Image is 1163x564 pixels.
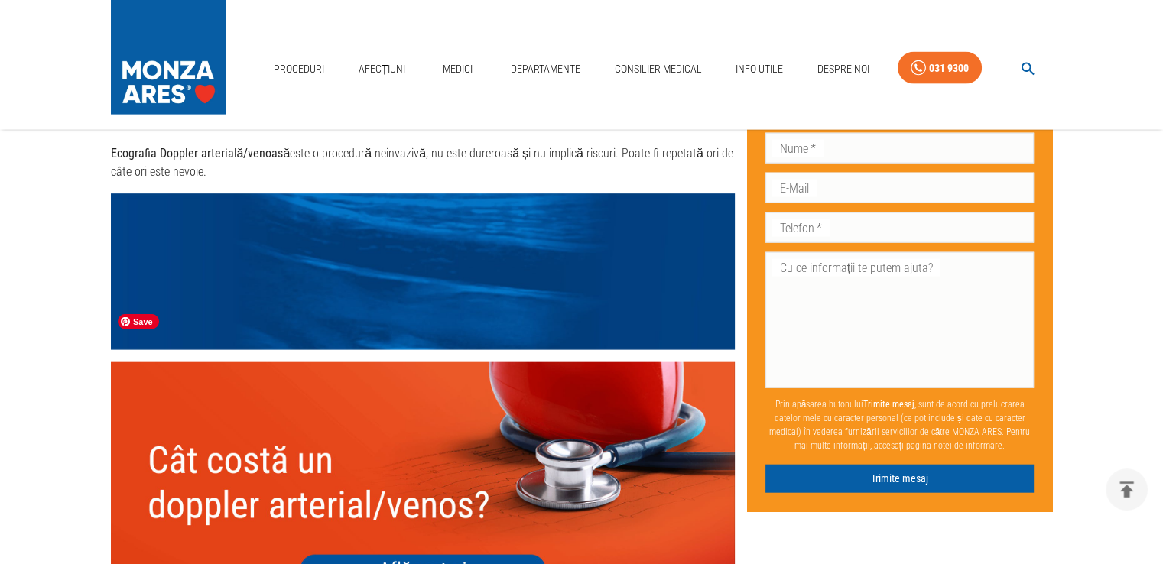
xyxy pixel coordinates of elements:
[111,146,291,160] strong: Ecografia Doppler arterială/venoasă
[811,53,875,85] a: Despre Noi
[929,59,969,78] div: 031 9300
[111,144,735,181] p: este o procedură neinvazivă, nu este dureroasă și nu implică riscuri. Poate fi repetată ori de câ...
[111,193,735,349] img: Ecografie doppler de artere, ecografie doppler de vene
[352,53,412,85] a: Afecțiuni
[268,53,330,85] a: Proceduri
[765,391,1035,459] p: Prin apăsarea butonului , sunt de acord cu prelucrarea datelor mele cu caracter personal (ce pot ...
[118,314,159,329] span: Save
[863,399,914,410] b: Trimite mesaj
[505,53,586,85] a: Departamente
[434,53,482,85] a: Medici
[608,53,707,85] a: Consilier Medical
[765,465,1035,493] button: Trimite mesaj
[1106,468,1148,511] button: delete
[729,53,789,85] a: Info Utile
[898,52,982,85] a: 031 9300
